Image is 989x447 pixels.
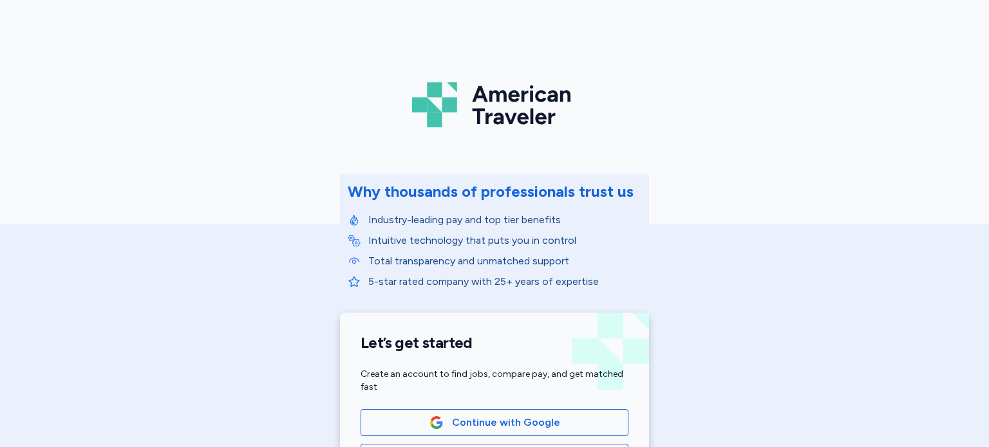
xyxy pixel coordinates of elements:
[368,233,641,248] p: Intuitive technology that puts you in control
[368,212,641,228] p: Industry-leading pay and top tier benefits
[361,409,628,436] button: Google LogoContinue with Google
[429,415,444,430] img: Google Logo
[361,333,628,352] h1: Let’s get started
[412,77,577,132] img: Logo
[368,253,641,269] p: Total transparency and unmatched support
[368,274,641,289] p: 5-star rated company with 25+ years of expertise
[348,181,634,202] div: Why thousands of professionals trust us
[361,368,628,394] div: Create an account to find jobs, compare pay, and get matched fast
[452,415,560,430] span: Continue with Google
